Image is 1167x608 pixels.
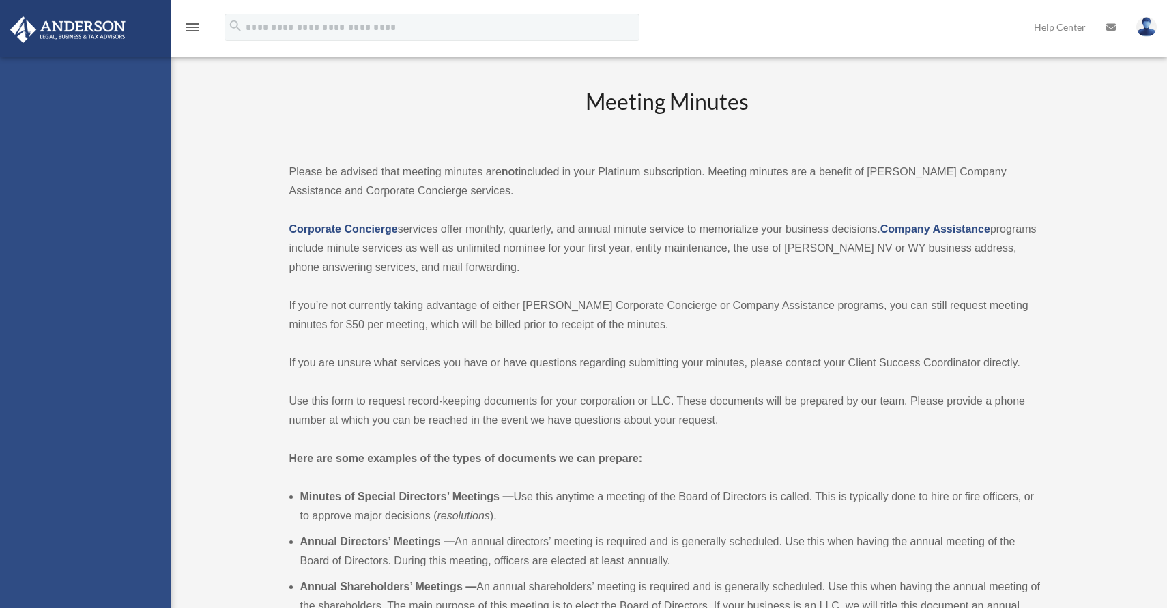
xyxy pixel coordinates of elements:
p: services offer monthly, quarterly, and annual minute service to memorialize your business decisio... [289,220,1046,277]
p: Please be advised that meeting minutes are included in your Platinum subscription. Meeting minute... [289,162,1046,201]
p: Use this form to request record-keeping documents for your corporation or LLC. These documents wi... [289,392,1046,430]
p: If you are unsure what services you have or have questions regarding submitting your minutes, ple... [289,353,1046,373]
strong: Here are some examples of the types of documents we can prepare: [289,452,643,464]
strong: not [502,166,519,177]
a: Company Assistance [880,223,990,235]
li: Use this anytime a meeting of the Board of Directors is called. This is typically done to hire or... [300,487,1046,525]
p: If you’re not currently taking advantage of either [PERSON_NAME] Corporate Concierge or Company A... [289,296,1046,334]
b: Minutes of Special Directors’ Meetings — [300,491,514,502]
img: Anderson Advisors Platinum Portal [6,16,130,43]
i: menu [184,19,201,35]
b: Annual Directors’ Meetings — [300,536,455,547]
h2: Meeting Minutes [289,87,1046,143]
a: menu [184,24,201,35]
b: Annual Shareholders’ Meetings — [300,581,477,592]
li: An annual directors’ meeting is required and is generally scheduled. Use this when having the ann... [300,532,1046,570]
em: resolutions [437,510,489,521]
a: Corporate Concierge [289,223,398,235]
img: User Pic [1136,17,1157,37]
i: search [228,18,243,33]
